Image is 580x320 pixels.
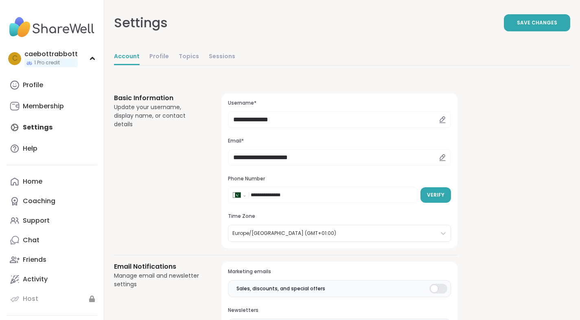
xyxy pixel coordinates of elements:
[7,211,97,230] a: Support
[7,172,97,191] a: Home
[23,294,38,303] div: Host
[114,262,202,272] h3: Email Notifications
[179,49,199,65] a: Topics
[12,53,18,64] span: c
[236,285,325,292] span: Sales, discounts, and special offers
[23,236,39,245] div: Chat
[7,75,97,95] a: Profile
[23,177,42,186] div: Home
[7,139,97,158] a: Help
[228,138,451,145] h3: Email*
[228,268,451,275] h3: Marketing emails
[228,307,451,314] h3: Newsletters
[23,81,43,90] div: Profile
[7,270,97,289] a: Activity
[7,230,97,250] a: Chat
[114,49,140,65] a: Account
[114,272,202,289] div: Manage email and newsletter settings
[7,96,97,116] a: Membership
[23,144,37,153] div: Help
[228,100,451,107] h3: Username*
[209,49,235,65] a: Sessions
[7,191,97,211] a: Coaching
[427,191,444,199] span: Verify
[228,175,451,182] h3: Phone Number
[23,102,64,111] div: Membership
[114,103,202,129] div: Update your username, display name, or contact details
[23,216,50,225] div: Support
[23,255,46,264] div: Friends
[7,13,97,42] img: ShareWell Nav Logo
[149,49,169,65] a: Profile
[228,213,451,220] h3: Time Zone
[7,250,97,270] a: Friends
[24,50,78,59] div: caebottrabbott
[34,59,60,66] span: 1 Pro credit
[517,19,557,26] span: Save Changes
[7,289,97,309] a: Host
[114,13,168,33] div: Settings
[504,14,570,31] button: Save Changes
[23,197,55,206] div: Coaching
[420,187,451,203] button: Verify
[114,93,202,103] h3: Basic Information
[23,275,48,284] div: Activity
